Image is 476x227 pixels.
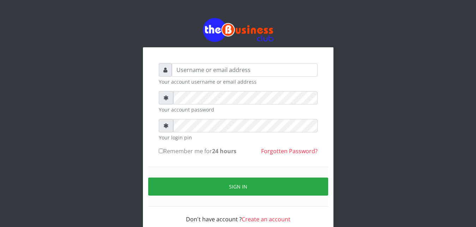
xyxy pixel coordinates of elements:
[159,149,163,153] input: Remember me for24 hours
[159,134,318,141] small: Your login pin
[159,207,318,223] div: Don't have account ?
[148,178,328,196] button: Sign in
[159,147,236,155] label: Remember me for
[261,147,318,155] a: Forgotten Password?
[242,215,290,223] a: Create an account
[212,147,236,155] b: 24 hours
[159,106,318,113] small: Your account password
[172,63,318,77] input: Username or email address
[159,78,318,85] small: Your account username or email address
